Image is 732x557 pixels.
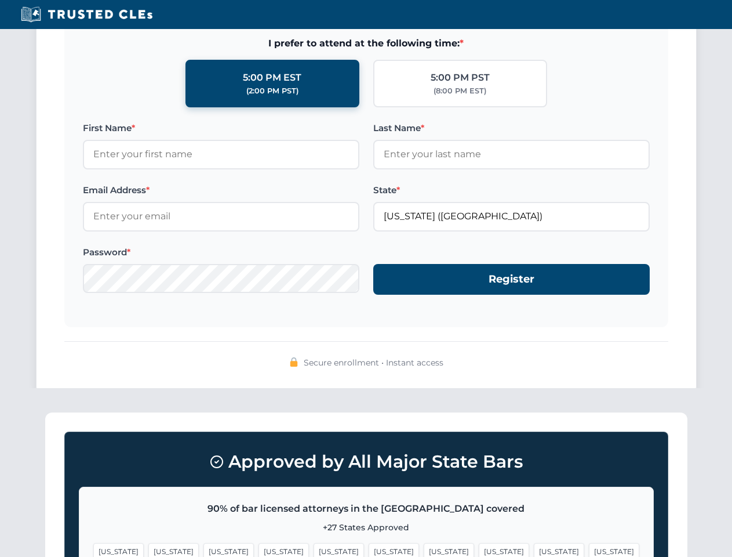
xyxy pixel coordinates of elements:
[373,183,650,197] label: State
[304,356,443,369] span: Secure enrollment • Instant access
[373,264,650,295] button: Register
[83,245,359,259] label: Password
[243,70,301,85] div: 5:00 PM EST
[373,140,650,169] input: Enter your last name
[373,121,650,135] label: Last Name
[289,357,298,367] img: 🔒
[434,85,486,97] div: (8:00 PM EST)
[83,202,359,231] input: Enter your email
[246,85,298,97] div: (2:00 PM PST)
[93,501,639,516] p: 90% of bar licensed attorneys in the [GEOGRAPHIC_DATA] covered
[431,70,490,85] div: 5:00 PM PST
[83,36,650,51] span: I prefer to attend at the following time:
[79,446,654,478] h3: Approved by All Major State Bars
[93,521,639,534] p: +27 States Approved
[83,183,359,197] label: Email Address
[83,140,359,169] input: Enter your first name
[17,6,156,23] img: Trusted CLEs
[83,121,359,135] label: First Name
[373,202,650,231] input: Florida (FL)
